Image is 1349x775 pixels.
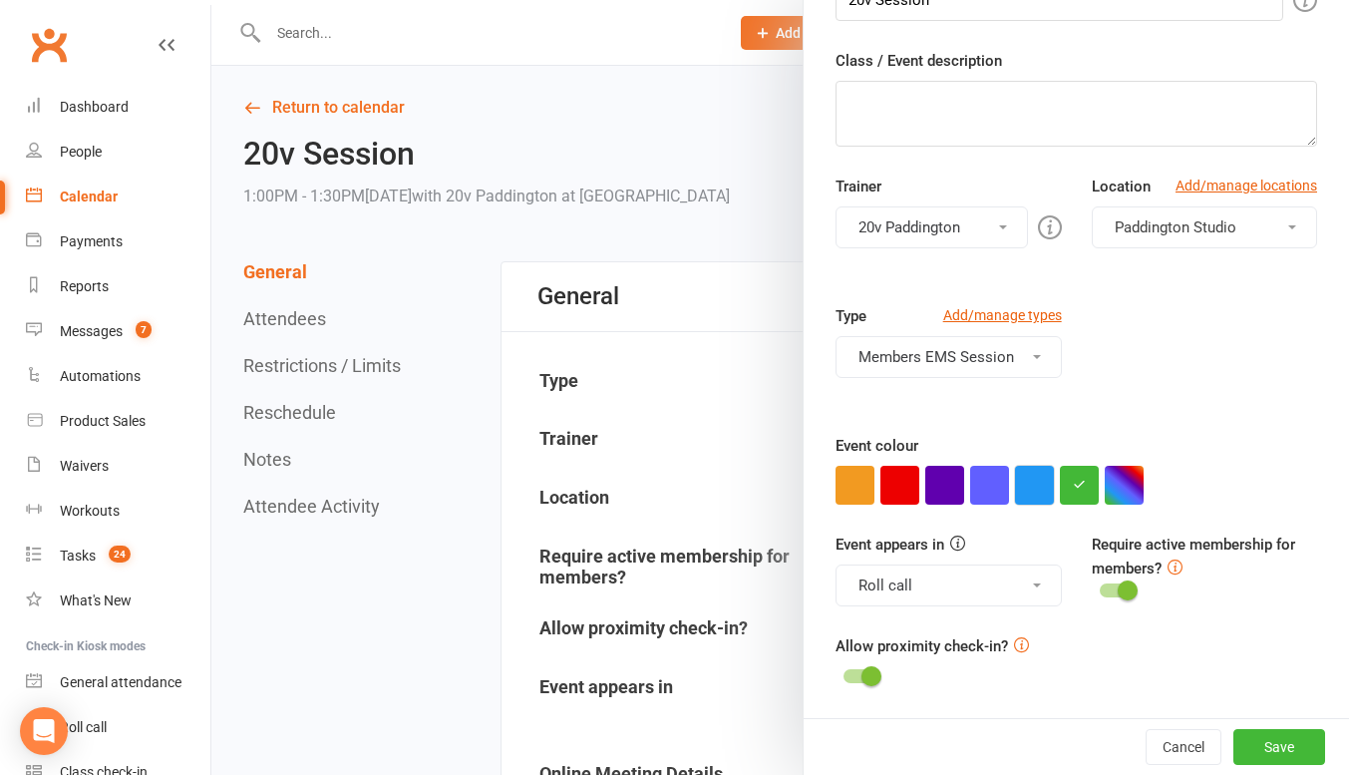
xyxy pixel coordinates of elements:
[20,707,68,755] div: Open Intercom Messenger
[60,719,107,735] div: Roll call
[60,323,123,339] div: Messages
[60,278,109,294] div: Reports
[836,434,918,458] label: Event colour
[26,264,210,309] a: Reports
[836,336,1061,378] button: Members EMS Session
[26,444,210,489] a: Waivers
[1146,729,1221,765] button: Cancel
[26,705,210,750] a: Roll call
[26,399,210,444] a: Product Sales
[60,189,118,204] div: Calendar
[60,548,96,564] div: Tasks
[1092,175,1151,198] label: Location
[836,49,1002,73] label: Class / Event description
[836,565,1061,606] button: Roll call
[26,660,210,705] a: General attendance kiosk mode
[24,20,74,70] a: Clubworx
[26,354,210,399] a: Automations
[60,592,132,608] div: What's New
[836,206,1027,248] button: 20v Paddington
[836,304,866,328] label: Type
[26,219,210,264] a: Payments
[1176,175,1317,196] a: Add/manage locations
[1092,206,1317,248] button: Paddington Studio
[26,85,210,130] a: Dashboard
[60,368,141,384] div: Automations
[26,489,210,534] a: Workouts
[60,458,109,474] div: Waivers
[836,634,1008,658] label: Allow proximity check-in?
[26,579,210,623] a: What's New
[136,321,152,338] span: 7
[26,309,210,354] a: Messages 7
[943,304,1062,326] a: Add/manage types
[60,413,146,429] div: Product Sales
[1233,729,1325,765] button: Save
[1092,536,1295,578] label: Require active membership for members?
[26,130,210,175] a: People
[60,99,129,115] div: Dashboard
[60,674,181,690] div: General attendance
[26,534,210,579] a: Tasks 24
[60,233,123,249] div: Payments
[836,533,944,557] label: Event appears in
[1115,218,1236,236] span: Paddington Studio
[60,503,120,519] div: Workouts
[26,175,210,219] a: Calendar
[836,175,881,198] label: Trainer
[109,546,131,563] span: 24
[60,144,102,160] div: People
